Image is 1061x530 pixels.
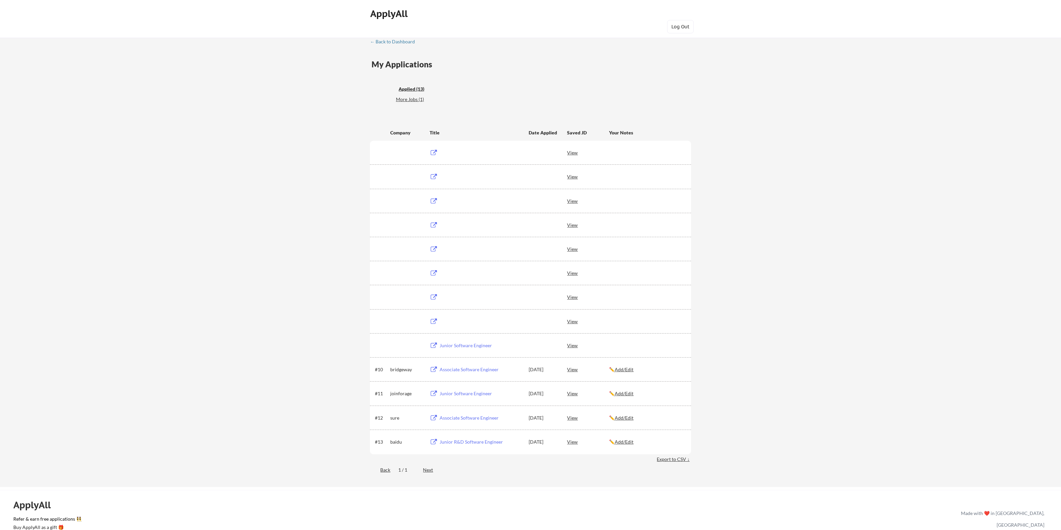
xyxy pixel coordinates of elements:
[615,415,633,421] u: Add/Edit
[567,412,609,424] div: View
[567,146,609,158] div: View
[567,363,609,375] div: View
[615,391,633,396] u: Add/Edit
[430,129,522,136] div: Title
[567,195,609,207] div: View
[567,267,609,279] div: View
[609,366,685,373] div: ✏️
[615,367,633,372] u: Add/Edit
[567,315,609,327] div: View
[440,390,522,397] div: Junior Software Engineer
[390,439,424,445] div: baidu
[567,339,609,351] div: View
[667,20,694,33] button: Log Out
[390,366,424,373] div: bridgeway
[390,390,424,397] div: joinforage
[370,39,420,44] div: ← Back to Dashboard
[375,439,388,445] div: #13
[529,129,558,136] div: Date Applied
[370,8,410,19] div: ApplyAll
[375,415,388,421] div: #12
[567,436,609,448] div: View
[609,390,685,397] div: ✏️
[13,525,80,530] div: Buy ApplyAll as a gift 🎁
[440,439,522,445] div: Junior R&D Software Engineer
[440,342,522,349] div: Junior Software Engineer
[529,439,558,445] div: [DATE]
[529,415,558,421] div: [DATE]
[615,439,633,445] u: Add/Edit
[609,439,685,445] div: ✏️
[13,517,822,524] a: Refer & earn free applications 👯‍♀️
[567,291,609,303] div: View
[567,170,609,182] div: View
[370,467,390,473] div: Back
[567,243,609,255] div: View
[657,456,691,463] div: Export to CSV ↓
[609,129,685,136] div: Your Notes
[440,366,522,373] div: Associate Software Engineer
[370,39,420,46] a: ← Back to Dashboard
[375,366,388,373] div: #10
[567,219,609,231] div: View
[375,390,388,397] div: #11
[396,96,445,103] div: These are job applications we think you'd be a good fit for, but couldn't apply you to automatica...
[13,499,58,511] div: ApplyAll
[440,415,522,421] div: Associate Software Engineer
[567,387,609,399] div: View
[396,96,445,103] div: More Jobs (1)
[390,129,424,136] div: Company
[399,86,442,92] div: Applied (13)
[567,126,609,138] div: Saved JD
[529,366,558,373] div: [DATE]
[423,467,441,473] div: Next
[529,390,558,397] div: [DATE]
[390,415,424,421] div: sure
[399,86,442,93] div: These are all the jobs you've been applied to so far.
[398,467,415,473] div: 1 / 1
[609,415,685,421] div: ✏️
[372,60,438,68] div: My Applications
